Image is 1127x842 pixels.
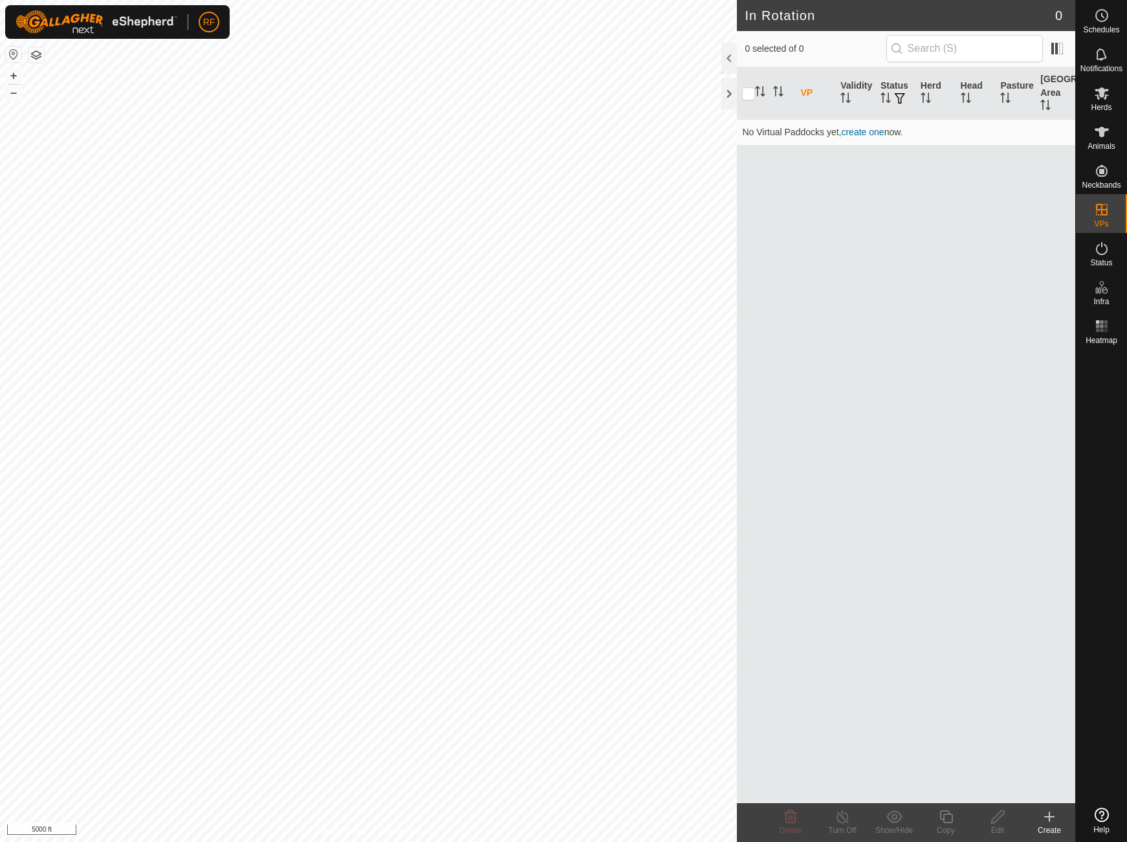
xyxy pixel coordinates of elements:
th: Herd [915,67,956,120]
p-sorticon: Activate to sort [1040,102,1051,112]
th: Status [875,67,915,120]
td: No Virtual Paddocks yet, now. [737,119,1075,145]
div: Edit [972,825,1023,836]
div: Turn Off [816,825,868,836]
button: + [6,68,21,83]
span: Infra [1093,298,1109,305]
div: Create [1023,825,1075,836]
th: [GEOGRAPHIC_DATA] Area [1035,67,1075,120]
h2: In Rotation [745,8,1055,23]
span: Schedules [1083,26,1119,34]
p-sorticon: Activate to sort [840,94,851,105]
th: Pasture [995,67,1035,120]
span: Heatmap [1086,337,1117,344]
button: Map Layers [28,47,44,63]
span: Delete [780,826,802,835]
a: Help [1076,803,1127,839]
p-sorticon: Activate to sort [1000,94,1011,105]
p-sorticon: Activate to sort [755,88,765,98]
th: Validity [835,67,875,120]
div: Show/Hide [868,825,920,836]
button: – [6,85,21,100]
p-sorticon: Activate to sort [961,94,971,105]
span: VPs [1094,220,1108,228]
input: Search (S) [886,35,1043,62]
a: create one [841,127,884,137]
div: Copy [920,825,972,836]
span: Herds [1091,104,1111,111]
span: Notifications [1080,65,1122,72]
a: Contact Us [381,825,419,837]
a: Privacy Policy [318,825,366,837]
span: Status [1090,259,1112,267]
span: RF [203,16,215,29]
span: Neckbands [1082,181,1121,189]
p-sorticon: Activate to sort [773,88,783,98]
button: Reset Map [6,47,21,62]
span: Animals [1088,142,1115,150]
p-sorticon: Activate to sort [881,94,891,105]
th: Head [956,67,996,120]
span: Help [1093,826,1110,834]
span: 0 [1055,6,1062,25]
th: VP [795,67,835,120]
span: 0 selected of 0 [745,42,886,56]
p-sorticon: Activate to sort [921,94,931,105]
img: Gallagher Logo [16,10,177,34]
